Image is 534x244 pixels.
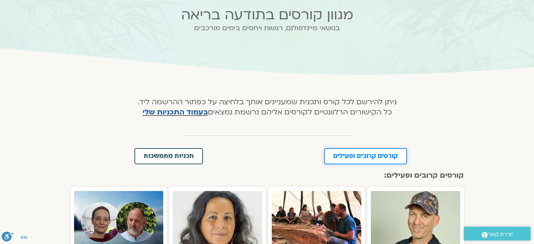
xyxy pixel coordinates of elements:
[464,227,530,240] a: יצירת קשר
[144,153,194,159] span: תכניות מתמשכות
[71,171,464,180] h2: קורסים קרובים ופעילים:
[488,230,513,239] span: יצירת קשר
[324,148,407,164] a: קורסים קרובים ופעילים
[134,97,400,118] h4: ניתן להירשם לכל קורס ותכנית שמעניינים אותך בלחיצה על כפתור ההרשמה ליד. כל הקישורים הרלוונטיים לקו...
[333,153,398,159] span: קורסים קרובים ופעילים
[143,107,208,117] a: בעמוד התכניות שלי
[130,24,405,32] h2: בנושאי מיינדפולנס, רגשות ויחסים בימים מורכבים
[130,7,405,23] h2: מגוון קורסים בתודעה בריאה
[134,148,203,164] a: תכניות מתמשכות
